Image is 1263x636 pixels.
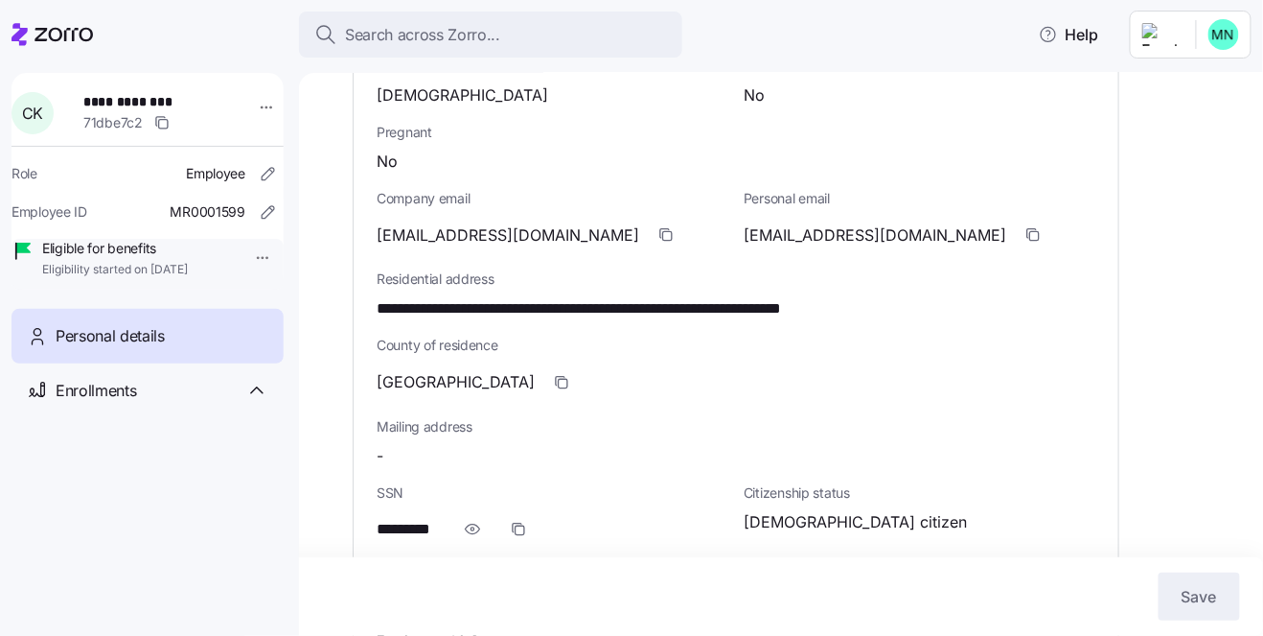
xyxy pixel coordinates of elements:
[171,202,245,222] span: MR0001599
[377,483,728,503] span: SSN
[377,417,1095,436] span: Mailing address
[1039,23,1099,46] span: Help
[22,106,43,121] span: C K
[1142,23,1181,46] img: Employer logo
[744,483,1095,503] span: Citizenship status
[1182,585,1217,608] span: Save
[1023,15,1114,54] button: Help
[186,164,245,183] span: Employee
[11,164,37,183] span: Role
[377,189,728,208] span: Company email
[377,444,383,468] span: -
[56,324,165,348] span: Personal details
[377,123,1095,142] span: Pregnant
[744,189,1095,208] span: Personal email
[377,150,398,174] span: No
[11,202,87,222] span: Employee ID
[377,224,639,247] span: [EMAIL_ADDRESS][DOMAIN_NAME]
[377,83,548,107] span: [DEMOGRAPHIC_DATA]
[1208,19,1239,50] img: b0ee0d05d7ad5b312d7e0d752ccfd4ca
[345,23,500,47] span: Search across Zorro...
[83,113,143,132] span: 71dbe7c2
[744,510,967,534] span: [DEMOGRAPHIC_DATA] citizen
[56,379,136,403] span: Enrollments
[377,370,535,394] span: [GEOGRAPHIC_DATA]
[299,12,682,58] button: Search across Zorro...
[377,270,1095,289] span: Residential address
[377,336,1095,355] span: County of residence
[42,262,188,278] span: Eligibility started on [DATE]
[1159,573,1240,621] button: Save
[42,239,188,258] span: Eligible for benefits
[744,83,765,107] span: No
[744,224,1006,247] span: [EMAIL_ADDRESS][DOMAIN_NAME]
